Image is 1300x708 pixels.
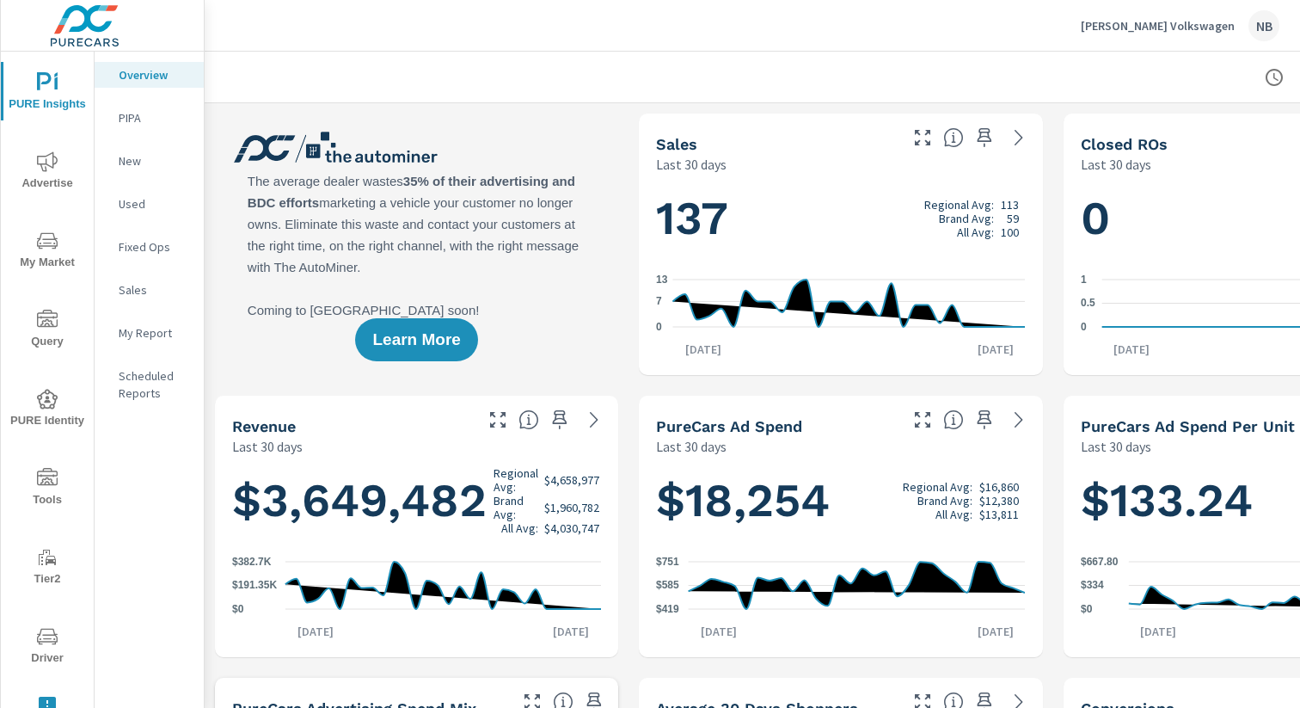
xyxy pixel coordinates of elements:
[544,473,599,487] p: $4,658,977
[119,281,190,299] p: Sales
[971,124,998,151] span: Save this to your personalized report
[917,494,972,508] p: Brand Avg:
[971,406,998,434] span: Save this to your personalized report
[943,127,964,148] span: Number of vehicles sold by the dealership over the selected date range. [Source: This data is sou...
[939,212,994,225] p: Brand Avg:
[6,310,89,352] span: Query
[656,321,662,333] text: 0
[95,191,204,217] div: Used
[494,466,538,494] p: Regional Avg:
[95,148,204,174] div: New
[119,195,190,212] p: Used
[541,623,601,640] p: [DATE]
[518,409,539,430] span: Total sales revenue over the selected date range. [Source: This data is sourced from the dealer’s...
[6,151,89,194] span: Advertise
[924,198,994,212] p: Regional Avg:
[1128,623,1188,640] p: [DATE]
[656,556,679,568] text: $751
[656,417,802,435] h5: PureCars Ad Spend
[119,367,190,402] p: Scheduled Reports
[494,494,538,521] p: Brand Avg:
[95,363,204,406] div: Scheduled Reports
[1007,212,1019,225] p: 59
[546,406,573,434] span: Save this to your personalized report
[656,154,727,175] p: Last 30 days
[935,508,972,521] p: All Avg:
[285,623,346,640] p: [DATE]
[95,62,204,88] div: Overview
[544,521,599,535] p: $4,030,747
[673,341,733,358] p: [DATE]
[95,320,204,346] div: My Report
[1005,124,1033,151] a: See more details in report
[957,225,994,239] p: All Avg:
[656,135,697,153] h5: Sales
[119,152,190,169] p: New
[6,468,89,510] span: Tools
[966,341,1026,358] p: [DATE]
[119,324,190,342] p: My Report
[1081,298,1095,310] text: 0.5
[6,72,89,114] span: PURE Insights
[501,521,538,535] p: All Avg:
[95,234,204,260] div: Fixed Ops
[95,105,204,131] div: PIPA
[119,66,190,83] p: Overview
[232,466,606,535] h1: $3,649,482
[119,238,190,255] p: Fixed Ops
[966,623,1026,640] p: [DATE]
[656,603,679,615] text: $419
[1101,341,1162,358] p: [DATE]
[1081,603,1093,615] text: $0
[943,409,964,430] span: Total cost of media for all PureCars channels for the selected dealership group over the selected...
[656,189,1025,248] h1: 137
[1081,274,1087,286] text: 1
[979,480,1019,494] p: $16,860
[903,480,972,494] p: Regional Avg:
[1081,135,1168,153] h5: Closed ROs
[6,547,89,589] span: Tier2
[232,580,277,592] text: $191.35K
[656,274,668,286] text: 13
[1081,580,1104,592] text: $334
[232,556,272,568] text: $382.7K
[580,406,608,434] a: See more details in report
[1005,406,1033,434] a: See more details in report
[6,626,89,668] span: Driver
[6,231,89,273] span: My Market
[909,406,936,434] button: Make Fullscreen
[689,623,749,640] p: [DATE]
[544,501,599,514] p: $1,960,782
[1081,436,1151,457] p: Last 30 days
[656,295,662,307] text: 7
[6,389,89,431] span: PURE Identity
[656,580,679,592] text: $585
[1248,10,1279,41] div: NB
[979,494,1019,508] p: $12,380
[656,436,727,457] p: Last 30 days
[232,603,244,615] text: $0
[355,318,477,361] button: Learn More
[1001,198,1019,212] p: 113
[979,508,1019,521] p: $13,811
[1081,18,1235,34] p: [PERSON_NAME] Volkswagen
[1081,556,1119,568] text: $667.80
[1081,321,1087,333] text: 0
[232,417,296,435] h5: Revenue
[232,436,303,457] p: Last 30 days
[119,109,190,126] p: PIPA
[1001,225,1019,239] p: 100
[1081,154,1151,175] p: Last 30 days
[372,332,460,348] span: Learn More
[656,471,1025,530] h1: $18,254
[909,124,936,151] button: Make Fullscreen
[484,406,512,434] button: Make Fullscreen
[95,277,204,303] div: Sales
